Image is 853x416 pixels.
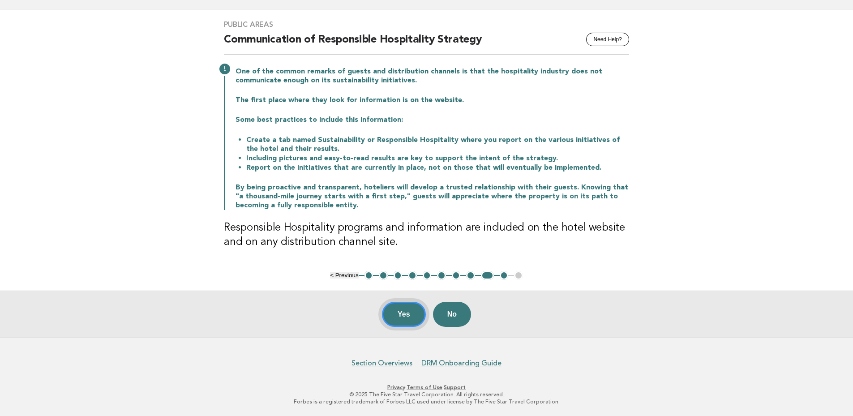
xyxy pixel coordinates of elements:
[224,33,629,55] h2: Communication of Responsible Hospitality Strategy
[246,154,629,163] li: Including pictures and easy-to-read results are key to support the intent of the strategy.
[236,67,629,85] p: One of the common remarks of guests and distribution channels is that the hospitality industry do...
[236,96,629,105] p: The first place where they look for information is on the website.
[246,135,629,154] li: Create a tab named Sustainability or Responsible Hospitality where you report on the various init...
[421,359,502,368] a: DRM Onboarding Guide
[224,20,629,29] h3: Public Areas
[153,384,701,391] p: · ·
[236,116,629,124] p: Some best practices to include this information:
[500,271,509,280] button: 10
[364,271,373,280] button: 1
[351,359,412,368] a: Section Overviews
[452,271,461,280] button: 7
[408,271,417,280] button: 4
[394,271,403,280] button: 3
[481,271,494,280] button: 9
[236,183,629,210] p: By being proactive and transparent, hoteliers will develop a trusted relationship with their gues...
[153,391,701,398] p: © 2025 The Five Star Travel Corporation. All rights reserved.
[437,271,446,280] button: 6
[246,163,629,172] li: Report on the initiatives that are currently in place, not on those that will eventually be imple...
[423,271,432,280] button: 5
[224,221,629,249] h3: Responsible Hospitality programs and information are included on the hotel website and on any dis...
[153,398,701,405] p: Forbes is a registered trademark of Forbes LLC used under license by The Five Star Travel Corpora...
[379,271,388,280] button: 2
[466,271,475,280] button: 8
[433,302,471,327] button: No
[444,384,466,390] a: Support
[586,33,629,46] button: Need Help?
[407,384,442,390] a: Terms of Use
[382,302,426,327] button: Yes
[330,272,358,279] button: < Previous
[387,384,405,390] a: Privacy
